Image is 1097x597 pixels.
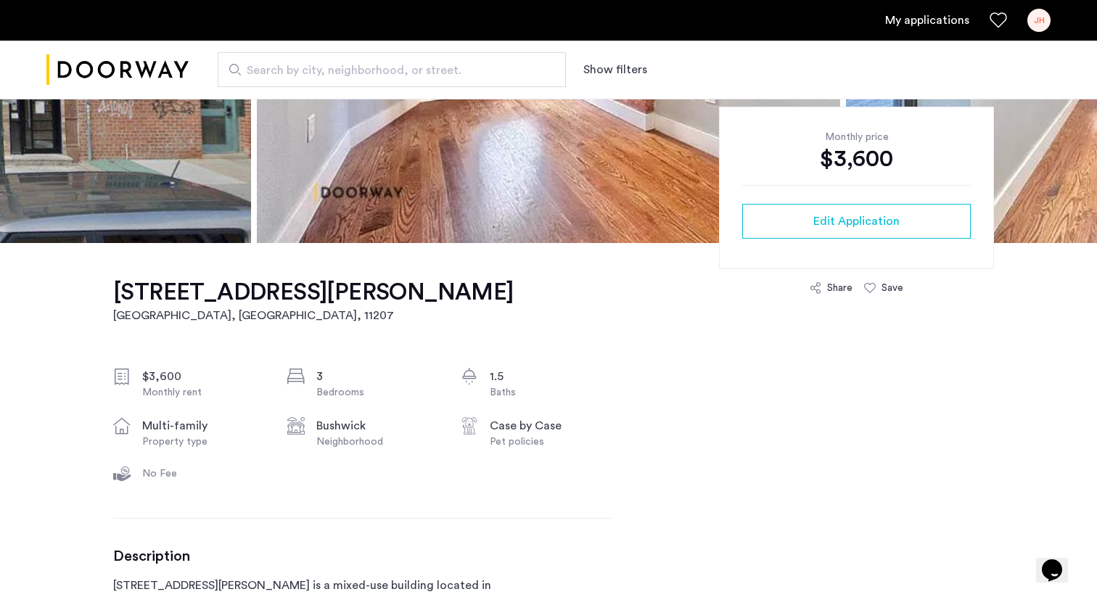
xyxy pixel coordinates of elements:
[142,368,264,385] div: $3,600
[990,12,1007,29] a: Favorites
[46,43,189,97] a: Cazamio logo
[742,204,971,239] button: button
[490,368,612,385] div: 1.5
[882,281,903,295] div: Save
[1027,9,1051,32] div: JH
[742,144,971,173] div: $3,600
[813,213,900,230] span: Edit Application
[113,278,514,307] h1: [STREET_ADDRESS][PERSON_NAME]
[218,52,566,87] input: Apartment Search
[885,12,969,29] a: My application
[490,435,612,449] div: Pet policies
[113,278,514,324] a: [STREET_ADDRESS][PERSON_NAME][GEOGRAPHIC_DATA], [GEOGRAPHIC_DATA], 11207
[827,281,852,295] div: Share
[142,417,264,435] div: multi-family
[316,385,438,400] div: Bedrooms
[1036,539,1082,582] iframe: chat widget
[316,435,438,449] div: Neighborhood
[46,43,189,97] img: logo
[742,130,971,144] div: Monthly price
[113,307,514,324] h2: [GEOGRAPHIC_DATA], [GEOGRAPHIC_DATA] , 11207
[113,548,612,565] h3: Description
[490,385,612,400] div: Baths
[490,417,612,435] div: Case by Case
[583,61,647,78] button: Show or hide filters
[316,368,438,385] div: 3
[316,417,438,435] div: Bushwick
[142,385,264,400] div: Monthly rent
[142,435,264,449] div: Property type
[142,466,264,481] div: No Fee
[247,62,525,79] span: Search by city, neighborhood, or street.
